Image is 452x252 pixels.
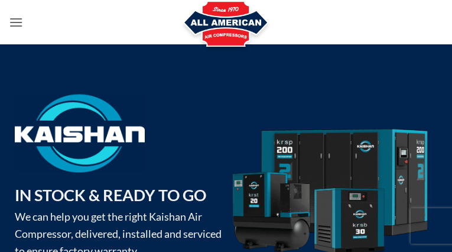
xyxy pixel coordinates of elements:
strong: IN STOCK & READY TO GO [15,186,206,205]
img: Kaishan [15,94,145,173]
a: Menu [9,8,23,37]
